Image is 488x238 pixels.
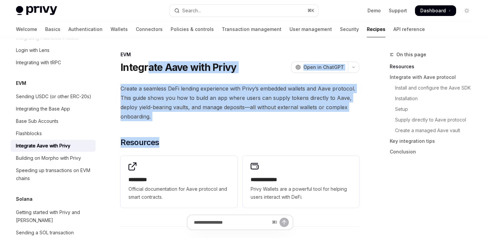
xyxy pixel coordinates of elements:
[170,5,318,17] button: Open search
[171,21,214,37] a: Policies & controls
[16,6,57,15] img: light logo
[390,146,477,157] a: Conclusion
[11,164,96,184] a: Speeding up transactions on EVM chains
[11,57,96,69] a: Integrating with tRPC
[16,59,61,67] div: Integrating with tRPC
[16,21,37,37] a: Welcome
[16,129,42,137] div: Flashblocks
[11,152,96,164] a: Building on Morpho with Privy
[194,215,269,230] input: Ask a question...
[280,218,289,227] button: Send message
[16,105,70,113] div: Integrating the Base App
[222,21,282,37] a: Transaction management
[390,115,477,125] a: Supply directly to Aave protocol
[121,51,359,58] div: EVM
[390,104,477,115] a: Setup
[16,117,58,125] div: Base Sub Accounts
[16,142,70,150] div: Integrate Aave with Privy
[367,7,381,14] a: Demo
[390,72,477,83] a: Integrate with Aave protocol
[68,21,103,37] a: Authentication
[390,83,477,93] a: Install and configure the Aave SDK
[461,5,472,16] button: Toggle dark mode
[415,5,456,16] a: Dashboard
[182,7,201,15] div: Search...
[16,154,81,162] div: Building on Morpho with Privy
[251,185,351,201] span: Privy Wallets are a powerful tool for helping users interact with DeFi.
[307,8,314,13] span: ⌘ K
[390,125,477,136] a: Create a managed Aave vault
[11,44,96,56] a: Login with Lens
[121,156,237,208] a: **** ****Official documentation for Aave protocol and smart contracts.
[291,62,348,73] button: Open in ChatGPT
[340,21,359,37] a: Security
[393,21,425,37] a: API reference
[389,7,407,14] a: Support
[243,156,359,208] a: **** **** ***Privy Wallets are a powerful tool for helping users interact with DeFi.
[11,91,96,103] a: Sending USDC (or other ERC-20s)
[11,140,96,152] a: Integrate Aave with Privy
[16,208,92,224] div: Getting started with Privy and [PERSON_NAME]
[11,127,96,139] a: Flashblocks
[390,93,477,104] a: Installation
[121,137,159,148] span: Resources
[11,115,96,127] a: Base Sub Accounts
[396,51,426,59] span: On this page
[16,93,91,101] div: Sending USDC (or other ERC-20s)
[16,79,26,87] h5: EVM
[121,61,236,73] h1: Integrate Aave with Privy
[16,195,33,203] h5: Solana
[16,229,74,237] div: Sending a SOL transaction
[45,21,60,37] a: Basics
[16,166,92,182] div: Speeding up transactions on EVM chains
[303,64,344,71] span: Open in ChatGPT
[390,61,477,72] a: Resources
[121,84,359,121] span: Create a seamless DeFi lending experience with Privy’s embedded wallets and Aave protocol. This g...
[128,185,229,201] span: Official documentation for Aave protocol and smart contracts.
[390,136,477,146] a: Key integration tips
[420,7,446,14] span: Dashboard
[289,21,332,37] a: User management
[11,103,96,115] a: Integrating the Base App
[136,21,163,37] a: Connectors
[16,46,49,54] div: Login with Lens
[111,21,128,37] a: Wallets
[11,206,96,226] a: Getting started with Privy and [PERSON_NAME]
[367,21,385,37] a: Recipes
